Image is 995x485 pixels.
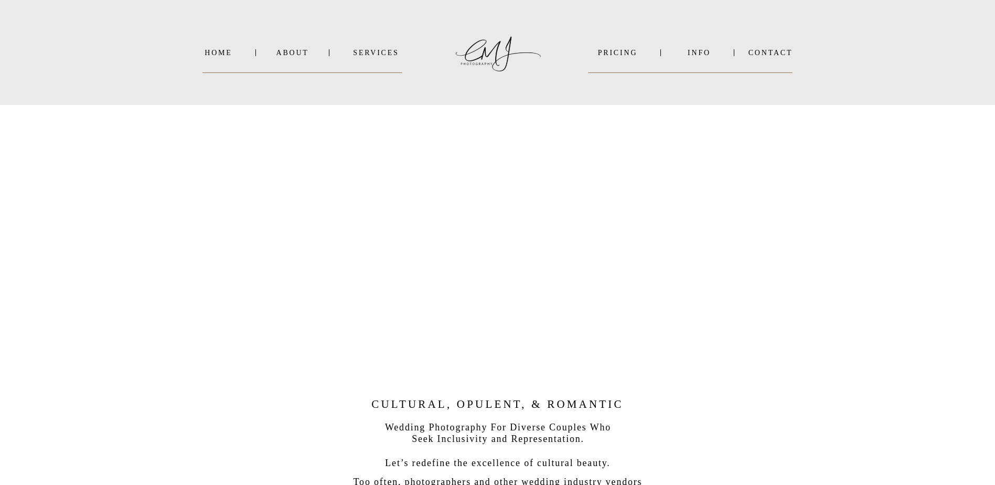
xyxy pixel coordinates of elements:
[748,49,793,57] a: Contact
[840,275,995,292] h2: WEDDINGS
[674,49,725,57] a: INFO
[357,396,639,414] h2: Cultural, Opulent, & Romantic
[276,49,308,57] a: About
[350,49,403,57] a: SERVICES
[381,422,616,448] h3: Wedding Photography For Diverse Couples Who Seek Inclusivity and Representation.
[203,49,234,57] a: Home
[589,49,647,57] a: PRICING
